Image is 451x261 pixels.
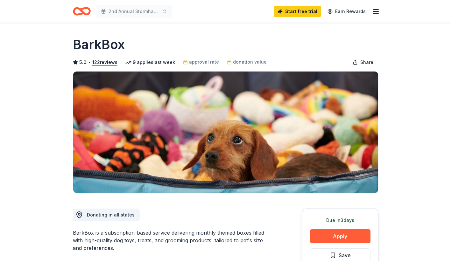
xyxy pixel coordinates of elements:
[189,58,219,66] span: approval rate
[73,4,91,19] a: Home
[348,56,378,69] button: Share
[339,251,351,259] span: Save
[96,5,172,18] button: 2nd Annual Stormhawkfest
[73,72,378,193] img: Image for BarkBox
[73,229,271,252] div: BarkBox is a subscription-based service delivering monthly themed boxes filled with high-quality ...
[227,58,267,66] a: donation value
[79,58,87,66] span: 5.0
[125,58,175,66] div: 9 applies last week
[109,8,159,15] span: 2nd Annual Stormhawkfest
[87,212,135,217] span: Donating in all states
[310,216,370,224] div: Due in 3 days
[92,58,117,66] button: 122reviews
[183,58,219,66] a: approval rate
[233,58,267,66] span: donation value
[324,6,370,17] a: Earn Rewards
[360,58,373,66] span: Share
[88,60,90,65] span: •
[274,6,321,17] a: Start free trial
[310,229,370,243] button: Apply
[73,36,125,53] h1: BarkBox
